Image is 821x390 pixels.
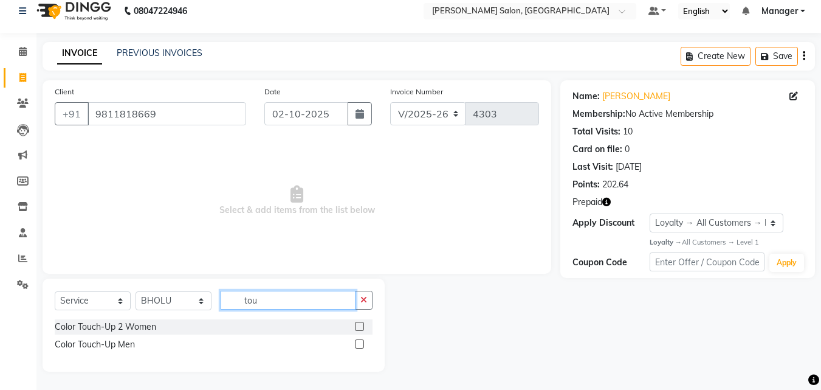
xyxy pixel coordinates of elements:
button: Create New [681,47,751,66]
input: Enter Offer / Coupon Code [650,252,764,271]
span: Manager [761,5,798,18]
div: No Active Membership [572,108,803,120]
label: Invoice Number [390,86,443,97]
a: PREVIOUS INVOICES [117,47,202,58]
div: All Customers → Level 1 [650,237,803,248]
div: Total Visits: [572,125,620,138]
button: Save [755,47,798,66]
input: Search by Name/Mobile/Email/Code [88,102,246,125]
div: Apply Discount [572,217,649,229]
div: [DATE] [616,161,642,173]
button: +91 [55,102,89,125]
a: INVOICE [57,43,102,64]
a: [PERSON_NAME] [602,90,670,103]
button: Apply [769,254,804,272]
input: Search or Scan [221,291,356,310]
strong: Loyalty → [650,238,682,246]
div: Coupon Code [572,256,649,269]
div: 10 [623,125,633,138]
div: 202.64 [602,178,628,191]
div: Card on file: [572,143,622,156]
div: Color Touch-Up Men [55,338,135,351]
span: Select & add items from the list below [55,140,539,262]
div: Points: [572,178,600,191]
div: 0 [625,143,630,156]
div: Color Touch-Up 2 Women [55,321,156,333]
span: Prepaid [572,196,602,209]
div: Name: [572,90,600,103]
div: Membership: [572,108,625,120]
label: Date [264,86,281,97]
label: Client [55,86,74,97]
div: Last Visit: [572,161,613,173]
